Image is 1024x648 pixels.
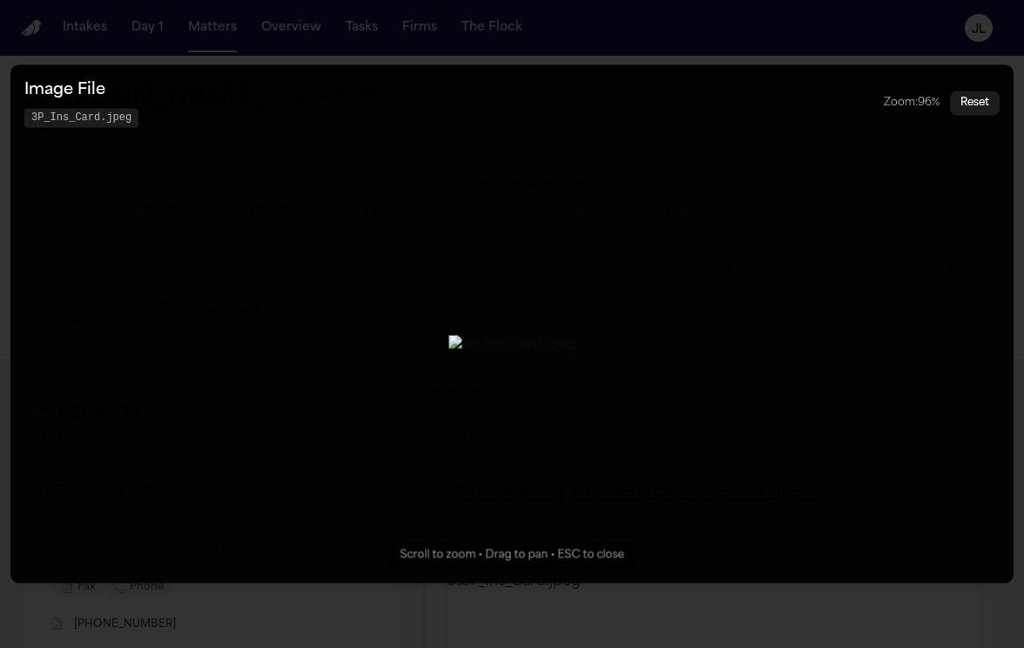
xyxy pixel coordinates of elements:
button: Zoomable image viewer. Use mouse wheel to zoom, drag to pan, or press R to reset. [10,64,1014,583]
div: Zoom: 96 % [884,96,940,110]
span: 3P_Ins_Card.jpeg [24,108,138,127]
div: Scroll to zoom • Drag to pan • ESC to close [387,542,638,570]
button: Reset [950,91,1000,115]
img: 3P_Ins_Card.jpeg [448,335,576,355]
h3: Image File [24,78,138,103]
